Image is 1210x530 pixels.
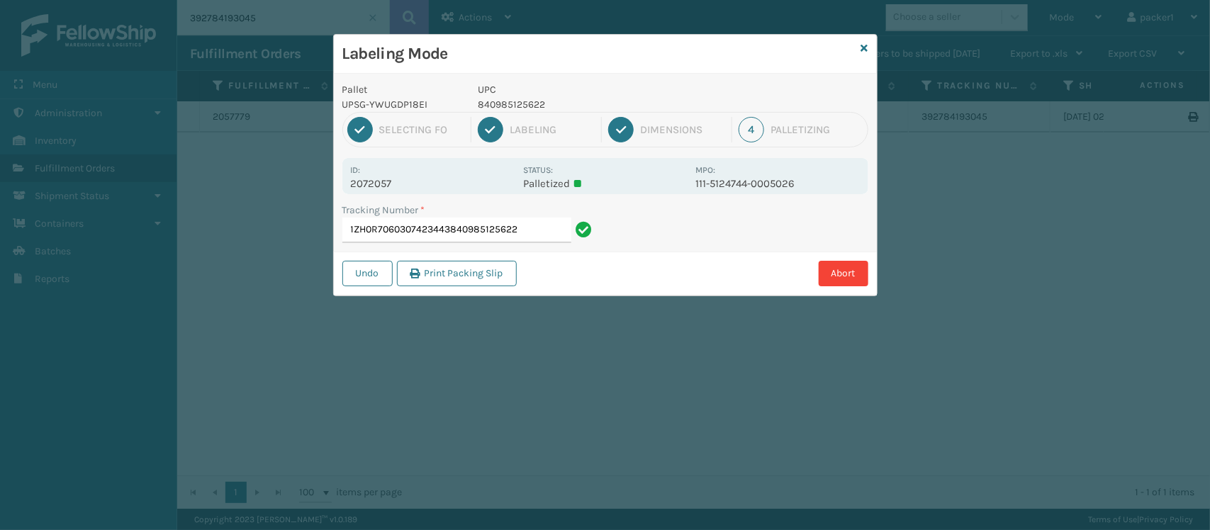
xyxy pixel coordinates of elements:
[608,117,634,142] div: 3
[342,203,425,218] label: Tracking Number
[695,165,715,175] label: MPO:
[739,117,764,142] div: 4
[510,123,595,136] div: Labeling
[342,261,393,286] button: Undo
[342,97,461,112] p: UPSG-YWUGDP18EI
[478,97,687,112] p: 840985125622
[397,261,517,286] button: Print Packing Slip
[342,82,461,97] p: Pallet
[523,177,687,190] p: Palletized
[819,261,868,286] button: Abort
[342,43,856,64] h3: Labeling Mode
[523,165,553,175] label: Status:
[771,123,863,136] div: Palletizing
[351,177,515,190] p: 2072057
[347,117,373,142] div: 1
[478,117,503,142] div: 2
[478,82,687,97] p: UPC
[640,123,725,136] div: Dimensions
[351,165,361,175] label: Id:
[379,123,464,136] div: Selecting FO
[695,177,859,190] p: 111-5124744-0005026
